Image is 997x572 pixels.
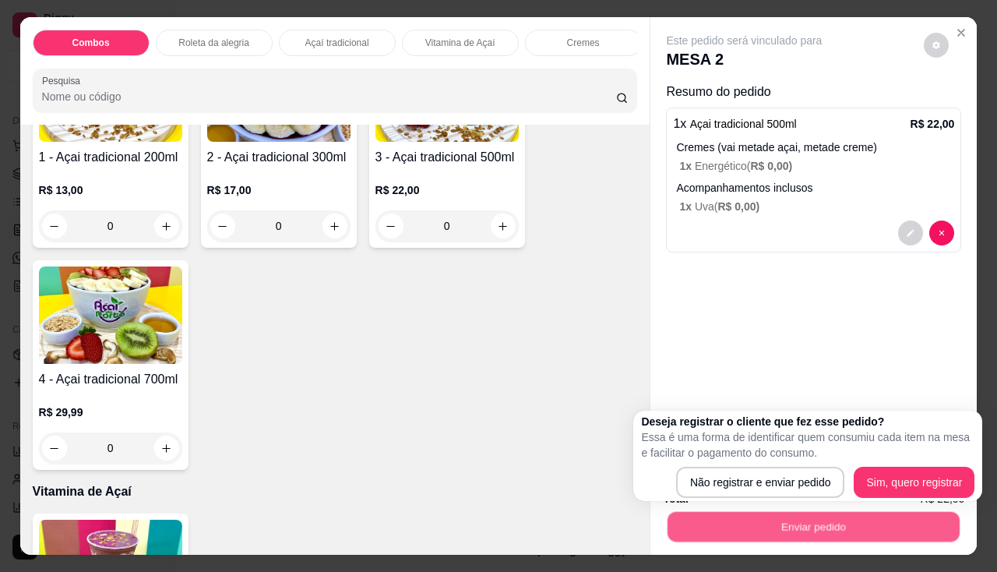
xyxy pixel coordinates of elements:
[690,118,797,130] span: Açai tradicional 500ml
[39,148,182,167] h4: 1 - Açai tradicional 200ml
[949,20,974,45] button: Close
[641,429,974,461] p: Essa é uma forma de identificar quem consumiu cada item na mesa e facilitar o pagamento do consumo.
[178,37,249,49] p: Roleta da alegria
[42,74,86,87] label: Pesquisa
[929,221,954,245] button: decrease-product-quantity
[375,182,519,198] p: R$ 22,00
[679,160,694,172] span: 1 x
[39,182,182,198] p: R$ 13,00
[39,404,182,420] p: R$ 29,99
[666,48,822,70] p: MESA 2
[750,160,792,172] span: R$ 0,00 )
[676,180,954,196] p: Acompanhamentos inclusos
[898,221,923,245] button: decrease-product-quantity
[39,267,182,364] img: product-image
[207,148,351,167] h4: 2 - Açai tradicional 300ml
[911,116,955,132] p: R$ 22,00
[375,148,519,167] h4: 3 - Açai tradicional 500ml
[676,139,954,155] p: Cremes (vai metade açai, metade creme)
[425,37,495,49] p: Vitamina de Açaí
[676,467,845,498] button: Não registrar e enviar pedido
[33,482,638,501] p: Vitamina de Açaí
[305,37,369,49] p: Açaí tradicional
[679,200,694,213] span: 1 x
[673,115,796,133] p: 1 x
[663,493,688,505] strong: Total
[207,182,351,198] p: R$ 17,00
[666,33,822,48] p: Este pedido será vinculado para
[39,370,182,389] h4: 4 - Açai tradicional 700ml
[924,33,949,58] button: decrease-product-quantity
[717,200,759,213] span: R$ 0,00 )
[854,467,974,498] button: Sim, quero registrar
[668,512,960,542] button: Enviar pedido
[567,37,600,49] p: Cremes
[72,37,110,49] p: Combos
[666,83,961,101] p: Resumo do pedido
[42,89,616,104] input: Pesquisa
[679,199,954,214] p: Uva (
[641,414,974,429] h2: Deseja registrar o cliente que fez esse pedido?
[679,158,954,174] p: Energético (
